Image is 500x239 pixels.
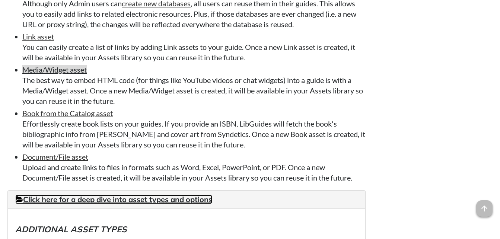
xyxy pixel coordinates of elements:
h5: Additional asset types [15,223,358,235]
span: arrow_upward [476,200,493,217]
a: Media/Widget asset [22,65,87,74]
li: You can easily create a list of links by adding Link assets to your guide. Once a new Link asset ... [22,31,366,63]
a: arrow_upward [476,201,493,210]
li: Effortlessly create book lists on your guides. If you provide an ISBN, LibGuides will fetch the b... [22,108,366,150]
a: Book from the Catalog asset [22,109,113,118]
a: Document/File asset [22,152,88,161]
a: Link asset [22,32,54,41]
li: The best way to embed HTML code (for things like YouTube videos or chat widgets) into a guide is ... [22,64,366,106]
li: Upload and create links to files in formats such as Word, Excel, PowerPoint, or PDF. Once a new D... [22,152,366,183]
a: Click here for a deep dive into asset types and options [15,195,212,204]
